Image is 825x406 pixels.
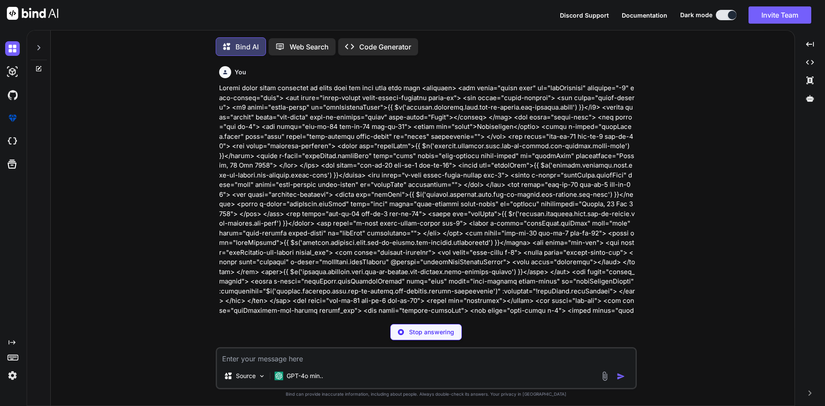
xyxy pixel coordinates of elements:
h6: You [235,68,246,76]
img: Bind AI [7,7,58,20]
img: Pick Models [258,372,266,380]
button: Discord Support [560,11,609,20]
span: Documentation [622,12,667,19]
p: Stop answering [409,328,454,336]
img: settings [5,368,20,383]
img: darkAi-studio [5,64,20,79]
p: Web Search [290,42,329,52]
button: Documentation [622,11,667,20]
img: icon [617,372,625,381]
span: Dark mode [680,11,712,19]
span: Discord Support [560,12,609,19]
img: cloudideIcon [5,134,20,149]
img: attachment [600,371,610,381]
p: Bind can provide inaccurate information, including about people. Always double-check its answers.... [216,391,637,397]
p: GPT-4o min.. [287,372,323,380]
img: premium [5,111,20,125]
img: GPT-4o mini [275,372,283,380]
p: Bind AI [235,42,259,52]
p: Code Generator [359,42,411,52]
p: Source [236,372,256,380]
img: darkChat [5,41,20,56]
button: Invite Team [749,6,811,24]
img: githubDark [5,88,20,102]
